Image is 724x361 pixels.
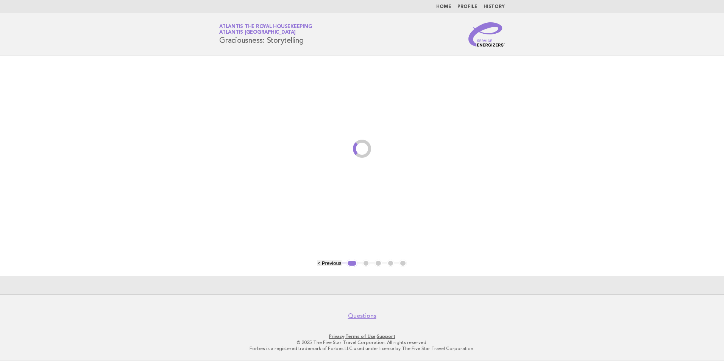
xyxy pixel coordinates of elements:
[377,334,395,339] a: Support
[329,334,344,339] a: Privacy
[468,22,505,47] img: Service Energizers
[130,339,594,345] p: © 2025 The Five Star Travel Corporation. All rights reserved.
[219,30,296,35] span: Atlantis [GEOGRAPHIC_DATA]
[345,334,376,339] a: Terms of Use
[457,5,477,9] a: Profile
[348,312,376,320] a: Questions
[219,24,312,35] a: Atlantis the Royal HousekeepingAtlantis [GEOGRAPHIC_DATA]
[436,5,451,9] a: Home
[484,5,505,9] a: History
[130,333,594,339] p: · ·
[219,25,312,44] h1: Graciousness: Storytelling
[130,345,594,352] p: Forbes is a registered trademark of Forbes LLC used under license by The Five Star Travel Corpora...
